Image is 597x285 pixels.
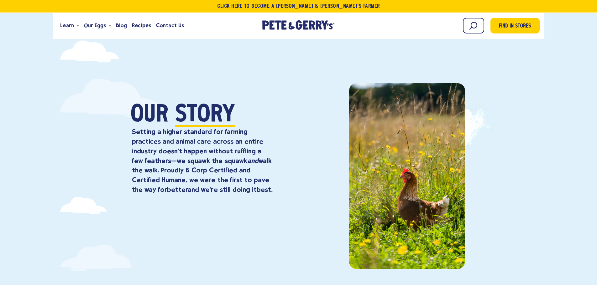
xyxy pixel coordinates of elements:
[116,22,127,29] span: Blog
[499,22,531,31] span: Find in Stores
[76,25,80,27] button: Open the dropdown menu for Learn
[257,186,271,193] strong: best
[154,17,186,34] a: Contact Us
[81,17,108,34] a: Our Eggs
[247,157,259,165] em: and
[132,127,272,195] p: Setting a higher standard for farming practices and animal care across an entire industry doesn’t...
[84,22,106,29] span: Our Eggs
[58,17,76,34] a: Learn
[60,22,74,29] span: Learn
[175,104,235,127] span: Story
[113,17,129,34] a: Blog
[167,186,188,193] strong: better
[108,25,112,27] button: Open the dropdown menu for Our Eggs
[156,22,184,29] span: Contact Us
[131,104,168,127] span: Our
[129,17,154,34] a: Recipes
[463,18,484,33] input: Search
[132,22,151,29] span: Recipes
[490,18,540,33] a: Find in Stores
